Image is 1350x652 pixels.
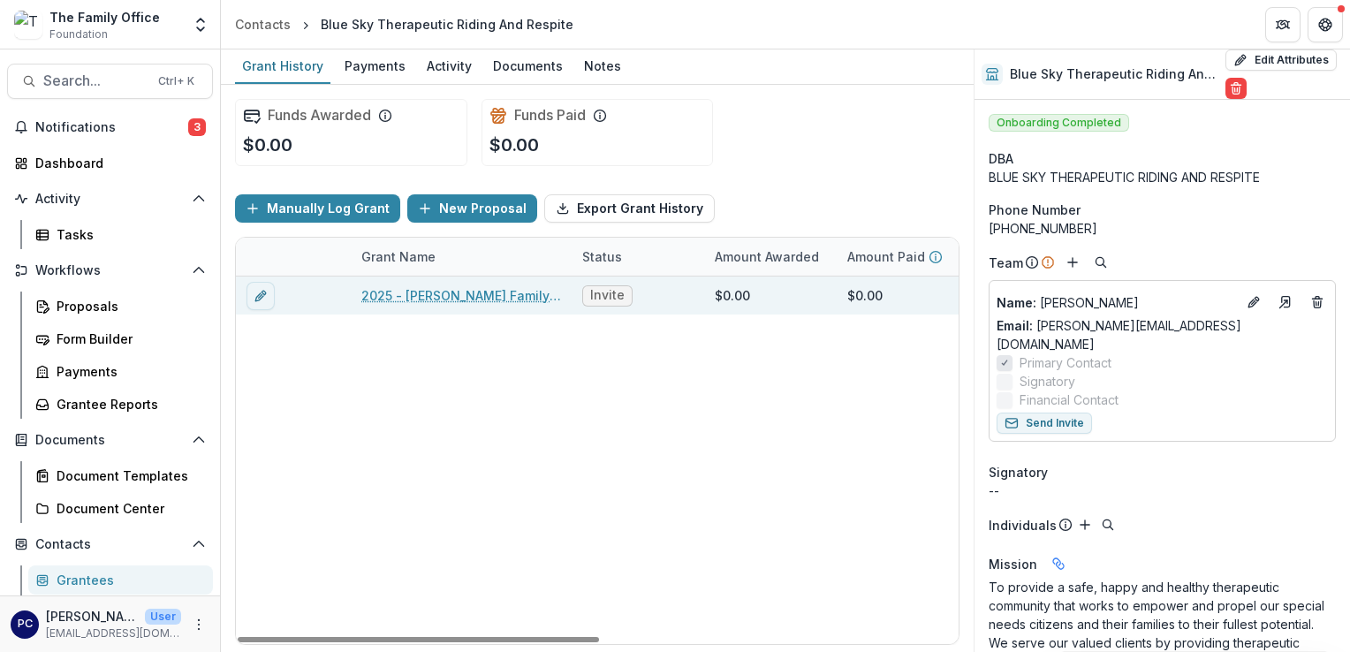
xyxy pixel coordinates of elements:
[57,297,199,315] div: Proposals
[49,8,160,27] div: The Family Office
[49,27,108,42] span: Foundation
[57,395,199,413] div: Grantee Reports
[246,282,275,310] button: edit
[489,132,539,158] p: $0.00
[1020,372,1075,390] span: Signatory
[420,49,479,84] a: Activity
[235,15,291,34] div: Contacts
[28,324,213,353] a: Form Builder
[1090,252,1111,273] button: Search
[7,530,213,558] button: Open Contacts
[989,114,1129,132] span: Onboarding Completed
[1074,514,1096,535] button: Add
[1020,390,1119,409] span: Financial Contact
[145,609,181,625] p: User
[7,64,213,99] button: Search...
[28,461,213,490] a: Document Templates
[7,148,213,178] a: Dashboard
[43,72,148,89] span: Search...
[1243,292,1264,313] button: Edit
[989,463,1048,481] span: Signatory
[486,53,570,79] div: Documents
[7,256,213,284] button: Open Workflows
[321,15,573,34] div: Blue Sky Therapeutic Riding And Respite
[577,49,628,84] a: Notes
[997,295,1036,310] span: Name :
[847,286,883,305] div: $0.00
[1044,550,1073,578] button: Linked binding
[35,154,199,172] div: Dashboard
[18,618,33,630] div: Pam Carris
[997,293,1236,312] p: [PERSON_NAME]
[57,362,199,381] div: Payments
[1265,7,1301,42] button: Partners
[337,53,413,79] div: Payments
[243,132,292,158] p: $0.00
[351,247,446,266] div: Grant Name
[57,499,199,518] div: Document Center
[1010,67,1218,82] h2: Blue Sky Therapeutic Riding And Respite
[235,53,330,79] div: Grant History
[1271,288,1300,316] a: Go to contact
[989,219,1336,238] div: [PHONE_NUMBER]
[572,238,704,276] div: Status
[704,247,830,266] div: Amount Awarded
[235,49,330,84] a: Grant History
[57,225,199,244] div: Tasks
[28,390,213,419] a: Grantee Reports
[1308,7,1343,42] button: Get Help
[837,238,969,276] div: Amount Paid
[715,286,750,305] div: $0.00
[1225,49,1337,71] button: Edit Attributes
[337,49,413,84] a: Payments
[7,185,213,213] button: Open Activity
[268,107,371,124] h2: Funds Awarded
[577,53,628,79] div: Notes
[514,107,586,124] h2: Funds Paid
[228,11,580,37] nav: breadcrumb
[1062,252,1083,273] button: Add
[35,537,185,552] span: Contacts
[486,49,570,84] a: Documents
[351,238,572,276] div: Grant Name
[407,194,537,223] button: New Proposal
[989,149,1013,168] span: DBA
[155,72,198,91] div: Ctrl + K
[989,201,1081,219] span: Phone Number
[28,220,213,249] a: Tasks
[989,481,1336,500] div: --
[188,118,206,136] span: 3
[35,263,185,278] span: Workflows
[997,316,1328,353] a: Email: [PERSON_NAME][EMAIL_ADDRESS][DOMAIN_NAME]
[704,238,837,276] div: Amount Awarded
[46,625,181,641] p: [EMAIL_ADDRESS][DOMAIN_NAME]
[57,571,199,589] div: Grantees
[188,7,213,42] button: Open entity switcher
[847,247,925,266] p: Amount Paid
[590,288,625,303] span: Invite
[420,53,479,79] div: Activity
[28,357,213,386] a: Payments
[14,11,42,39] img: The Family Office
[1020,353,1111,372] span: Primary Contact
[989,516,1057,534] p: Individuals
[997,413,1092,434] button: Send Invite
[235,194,400,223] button: Manually Log Grant
[997,318,1033,333] span: Email:
[188,614,209,635] button: More
[1097,514,1119,535] button: Search
[7,113,213,141] button: Notifications3
[35,433,185,448] span: Documents
[28,292,213,321] a: Proposals
[57,466,199,485] div: Document Templates
[1225,78,1247,99] button: Delete
[361,286,561,305] a: 2025 - [PERSON_NAME] Family Foundation [US_STATE] Online Grant Application
[228,11,298,37] a: Contacts
[989,168,1336,186] div: BLUE SKY THERAPEUTIC RIDING AND RESPITE
[989,555,1037,573] span: Mission
[989,254,1023,272] p: Team
[572,247,633,266] div: Status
